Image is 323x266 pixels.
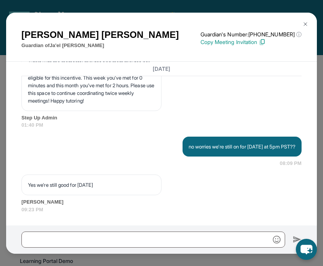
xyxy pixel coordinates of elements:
[21,114,302,122] span: Step Up Admin
[21,28,179,42] h1: [PERSON_NAME] [PERSON_NAME]
[21,198,302,206] span: [PERSON_NAME]
[21,206,302,214] span: 09:23 PM
[293,235,302,244] img: Send icon
[201,31,302,38] p: Guardian's Number: [PHONE_NUMBER]
[273,236,281,243] img: Emoji
[280,160,302,167] span: 08:09 PM
[302,21,308,27] img: Close Icon
[21,121,302,129] span: 01:40 PM
[21,65,302,72] h3: [DATE]
[28,181,155,189] p: Yes we're still good for [DATE]
[201,38,302,46] p: Copy Meeting Invitation
[21,42,179,49] p: Guardian of Ja'el [PERSON_NAME]
[296,239,317,260] button: chat-button
[296,31,302,38] span: ⓘ
[259,39,266,46] img: Copy Icon
[189,143,295,150] p: no worries we're still on for [DATE] at 5pm PST??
